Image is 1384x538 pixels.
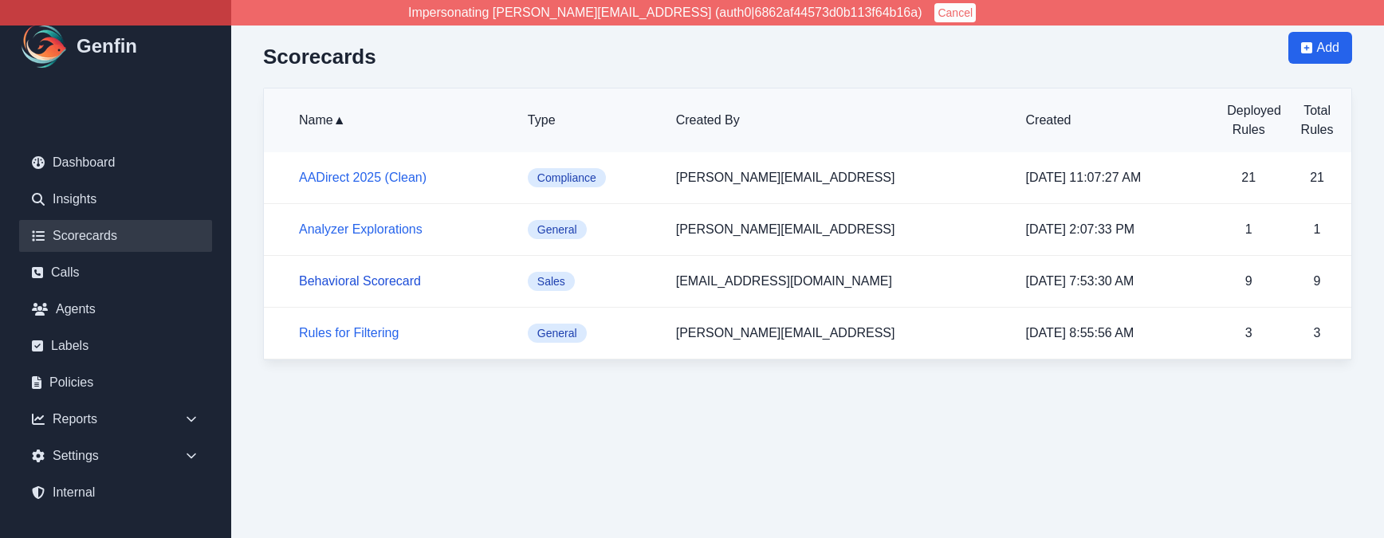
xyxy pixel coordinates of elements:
p: 3 [1296,324,1339,343]
h2: Scorecards [263,45,376,69]
th: Type [515,88,663,152]
p: 9 [1227,272,1270,291]
span: Add [1317,38,1339,57]
a: Labels [19,330,212,362]
p: [EMAIL_ADDRESS][DOMAIN_NAME] [676,272,1001,291]
span: Sales [528,272,575,291]
a: Calls [19,257,212,289]
h1: Genfin [77,33,137,59]
p: [DATE] 7:53:30 AM [1026,272,1202,291]
a: Add [1288,32,1352,88]
a: Policies [19,367,212,399]
th: Name ▲ [264,88,515,152]
a: Behavioral Scorecard [299,274,421,288]
p: 21 [1227,168,1270,187]
p: 1 [1296,220,1339,239]
th: Created By [663,88,1013,152]
p: [DATE] 2:07:33 PM [1026,220,1202,239]
p: 9 [1296,272,1339,291]
a: Internal [19,477,212,509]
p: [PERSON_NAME][EMAIL_ADDRESS] [676,220,1001,239]
p: 1 [1227,220,1270,239]
span: Compliance [528,168,606,187]
th: Created [1013,88,1215,152]
div: Reports [19,403,212,435]
a: Analyzer Explorations [299,222,423,236]
p: [DATE] 11:07:27 AM [1026,168,1202,187]
a: Dashboard [19,147,212,179]
a: AADirect 2025 (Clean) [299,171,427,184]
img: Logo [19,21,70,72]
span: General [528,220,587,239]
p: [DATE] 8:55:56 AM [1026,324,1202,343]
p: 21 [1296,168,1339,187]
th: Deployed Rules [1214,88,1283,152]
a: Scorecards [19,220,212,252]
div: Settings [19,440,212,472]
p: [PERSON_NAME][EMAIL_ADDRESS] [676,324,1001,343]
a: Insights [19,183,212,215]
a: Rules for Filtering [299,326,399,340]
p: 3 [1227,324,1270,343]
a: Agents [19,293,212,325]
th: Total Rules [1283,88,1351,152]
p: [PERSON_NAME][EMAIL_ADDRESS] [676,168,1001,187]
button: Cancel [934,3,976,22]
span: General [528,324,587,343]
